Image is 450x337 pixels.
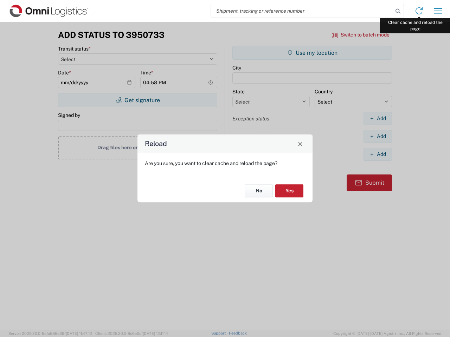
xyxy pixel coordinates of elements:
p: Are you sure, you want to clear cache and reload the page? [145,160,305,166]
h4: Reload [145,139,167,149]
input: Shipment, tracking or reference number [211,4,393,18]
button: No [245,184,273,197]
button: Close [295,139,305,148]
button: Yes [275,184,303,197]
